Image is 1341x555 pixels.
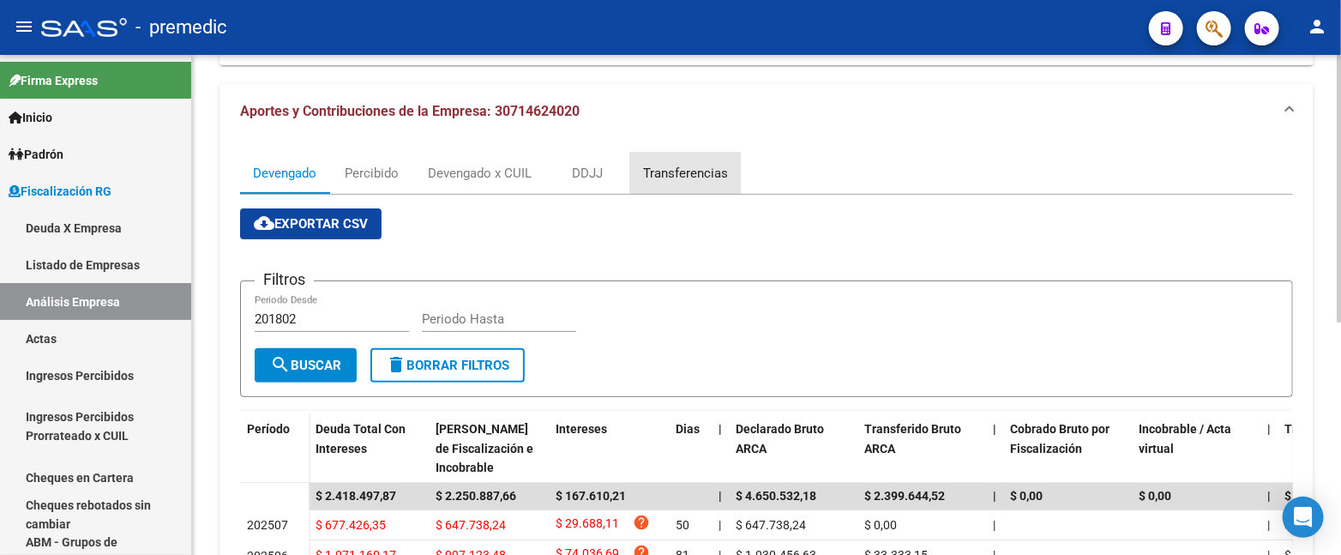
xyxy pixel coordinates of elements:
button: Exportar CSV [240,208,382,239]
i: help [633,514,650,531]
span: Fiscalización RG [9,182,111,201]
datatable-header-cell: Declarado Bruto ARCA [729,411,857,486]
span: Padrón [9,145,63,164]
span: Buscar [270,358,341,373]
span: Exportar CSV [254,216,368,232]
datatable-header-cell: Intereses [549,411,669,486]
mat-icon: menu [14,16,34,37]
span: $ 0,00 [864,518,897,532]
div: Devengado x CUIL [428,164,532,183]
datatable-header-cell: Período [240,411,309,483]
span: $ 2.418.497,87 [316,489,396,503]
span: Incobrable / Acta virtual [1139,422,1231,455]
button: Buscar [255,348,357,383]
span: Firma Express [9,71,98,90]
datatable-header-cell: Cobrado Bruto por Fiscalización [1003,411,1132,486]
span: 50 [676,518,689,532]
span: $ 167.610,21 [556,489,626,503]
span: $ 29.688,11 [556,514,619,537]
span: | [719,422,722,436]
datatable-header-cell: Deuda Total Con Intereses [309,411,429,486]
span: Intereses [556,422,607,436]
button: Borrar Filtros [370,348,525,383]
span: 202507 [247,518,288,532]
mat-icon: delete [386,354,406,375]
datatable-header-cell: Transferido Bruto ARCA [857,411,986,486]
span: $ 4.650.532,18 [736,489,816,503]
datatable-header-cell: Dias [669,411,712,486]
span: Período [247,422,290,436]
div: Transferencias [643,164,728,183]
datatable-header-cell: | [986,411,1003,486]
span: Transferido Bruto ARCA [864,422,961,455]
span: $ 2.250.887,66 [436,489,516,503]
span: Borrar Filtros [386,358,509,373]
datatable-header-cell: | [712,411,729,486]
datatable-header-cell: Deuda Bruta Neto de Fiscalización e Incobrable [429,411,549,486]
span: | [993,489,996,503]
mat-icon: person [1307,16,1327,37]
span: $ 0,00 [1139,489,1171,503]
span: - premedic [135,9,227,46]
span: Deuda Total Con Intereses [316,422,406,455]
div: Percibido [346,164,400,183]
span: Cobrado Bruto por Fiscalización [1010,422,1109,455]
datatable-header-cell: Incobrable / Acta virtual [1132,411,1260,486]
span: $ 2.399.644,52 [864,489,945,503]
div: DDJJ [572,164,603,183]
span: $ 677.426,35 [316,518,386,532]
mat-icon: search [270,354,291,375]
div: Open Intercom Messenger [1283,497,1324,538]
span: | [993,422,996,436]
span: $ 647.738,24 [436,518,506,532]
datatable-header-cell: | [1260,411,1278,486]
span: | [1267,422,1271,436]
span: $ 0,00 [1010,489,1043,503]
span: | [719,518,721,532]
span: [PERSON_NAME] de Fiscalización e Incobrable [436,422,533,475]
div: Devengado [253,164,316,183]
span: $ 0,00 [1284,489,1317,503]
span: Inicio [9,108,52,127]
span: | [993,518,995,532]
span: | [719,489,722,503]
mat-icon: cloud_download [254,213,274,233]
span: | [1267,489,1271,503]
span: Aportes y Contribuciones de la Empresa: 30714624020 [240,103,580,119]
span: | [1267,518,1270,532]
span: Dias [676,422,700,436]
h3: Filtros [255,268,314,292]
span: Declarado Bruto ARCA [736,422,824,455]
span: $ 647.738,24 [736,518,806,532]
mat-expansion-panel-header: Aportes y Contribuciones de la Empresa: 30714624020 [219,84,1314,139]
